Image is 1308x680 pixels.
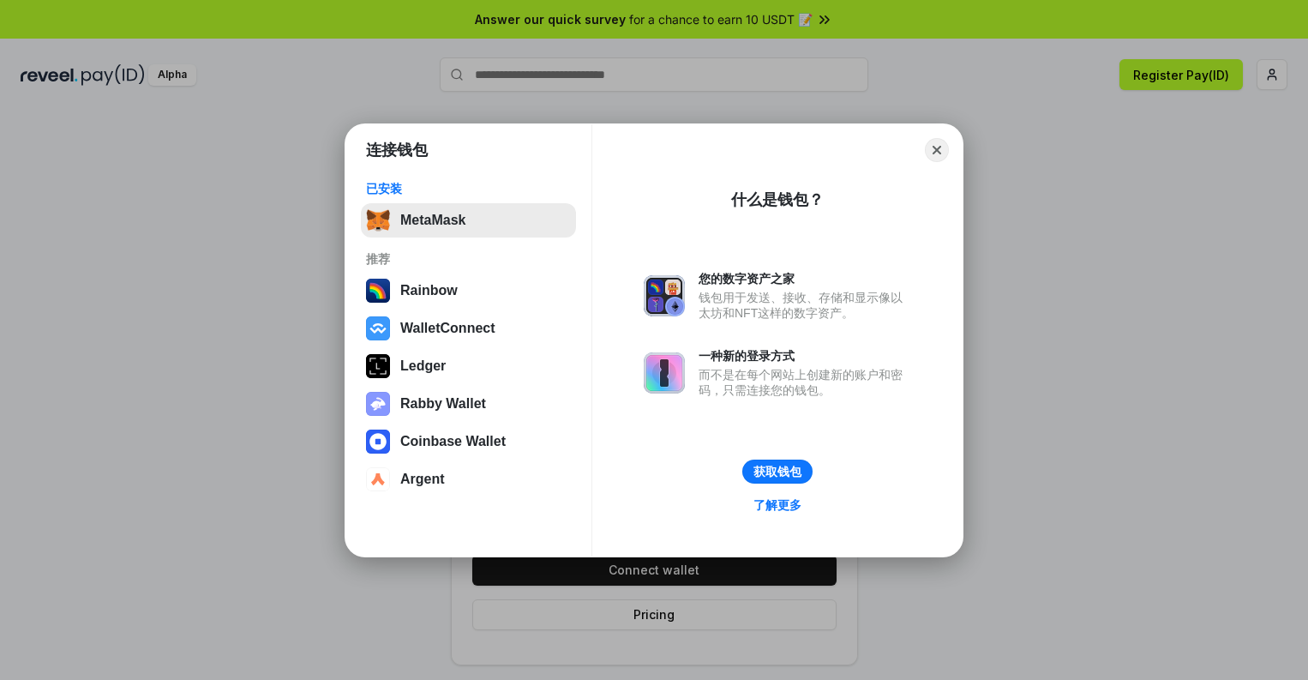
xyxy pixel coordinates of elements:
img: svg+xml,%3Csvg%20fill%3D%22none%22%20height%3D%2233%22%20viewBox%3D%220%200%2035%2033%22%20width%... [366,208,390,232]
button: MetaMask [361,203,576,238]
img: svg+xml,%3Csvg%20xmlns%3D%22http%3A%2F%2Fwww.w3.org%2F2000%2Fsvg%22%20width%3D%2228%22%20height%3... [366,354,390,378]
div: 了解更多 [753,497,801,513]
button: Argent [361,462,576,496]
div: 钱包用于发送、接收、存储和显示像以太坊和NFT这样的数字资产。 [699,290,911,321]
img: svg+xml,%3Csvg%20width%3D%2228%22%20height%3D%2228%22%20viewBox%3D%220%200%2028%2028%22%20fill%3D... [366,316,390,340]
div: Coinbase Wallet [400,434,506,449]
button: WalletConnect [361,311,576,346]
div: WalletConnect [400,321,495,336]
div: MetaMask [400,213,465,228]
div: Rabby Wallet [400,396,486,412]
img: svg+xml,%3Csvg%20xmlns%3D%22http%3A%2F%2Fwww.w3.org%2F2000%2Fsvg%22%20fill%3D%22none%22%20viewBox... [644,275,685,316]
div: 已安装 [366,181,571,196]
div: 而不是在每个网站上创建新的账户和密码，只需连接您的钱包。 [699,367,911,398]
button: 获取钱包 [742,460,813,484]
div: Rainbow [400,283,458,298]
img: svg+xml,%3Csvg%20width%3D%2228%22%20height%3D%2228%22%20viewBox%3D%220%200%2028%2028%22%20fill%3D... [366,430,390,454]
img: svg+xml,%3Csvg%20xmlns%3D%22http%3A%2F%2Fwww.w3.org%2F2000%2Fsvg%22%20fill%3D%22none%22%20viewBox... [644,352,685,394]
div: Ledger [400,358,446,374]
img: svg+xml,%3Csvg%20width%3D%2228%22%20height%3D%2228%22%20viewBox%3D%220%200%2028%2028%22%20fill%3D... [366,467,390,491]
div: 一种新的登录方式 [699,348,911,364]
div: Argent [400,472,445,487]
button: Coinbase Wallet [361,424,576,459]
button: Ledger [361,349,576,383]
div: 您的数字资产之家 [699,271,911,286]
div: 推荐 [366,251,571,267]
button: Rainbow [361,274,576,308]
img: svg+xml,%3Csvg%20width%3D%22120%22%20height%3D%22120%22%20viewBox%3D%220%200%20120%20120%22%20fil... [366,279,390,303]
img: svg+xml,%3Csvg%20xmlns%3D%22http%3A%2F%2Fwww.w3.org%2F2000%2Fsvg%22%20fill%3D%22none%22%20viewBox... [366,392,390,416]
h1: 连接钱包 [366,140,428,160]
a: 了解更多 [743,494,812,516]
div: 获取钱包 [753,464,801,479]
button: Rabby Wallet [361,387,576,421]
button: Close [925,138,949,162]
div: 什么是钱包？ [731,190,824,210]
